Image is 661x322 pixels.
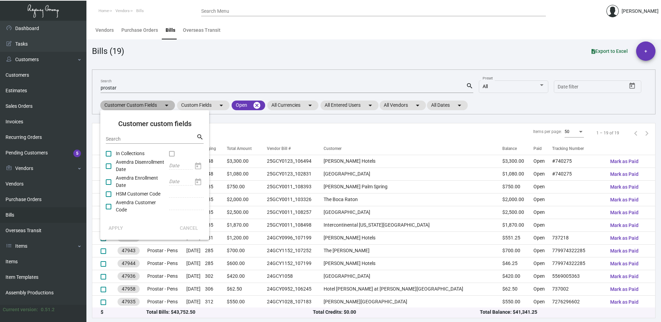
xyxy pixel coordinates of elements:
div: Avendra Disenrollment Date [116,159,168,173]
div: Avendra Enrollment Date [116,174,168,189]
span: APPLY [109,225,123,231]
span: CANCEL [180,225,198,231]
mat-icon: search [196,133,204,141]
div: Avendra Customer Code [116,199,168,214]
div: HSM Customer Code [116,190,168,198]
div: 0.51.2 [41,306,55,313]
div: Current version: [3,306,38,313]
div: In Collections [116,150,168,157]
button: APPLY [103,222,129,234]
button: Open calendar [193,160,204,171]
button: Open calendar [193,176,204,187]
input: Date [169,162,193,170]
input: Date [169,178,193,186]
mat-card-title: Customer custom fields [111,119,198,129]
button: CANCEL [174,222,204,234]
